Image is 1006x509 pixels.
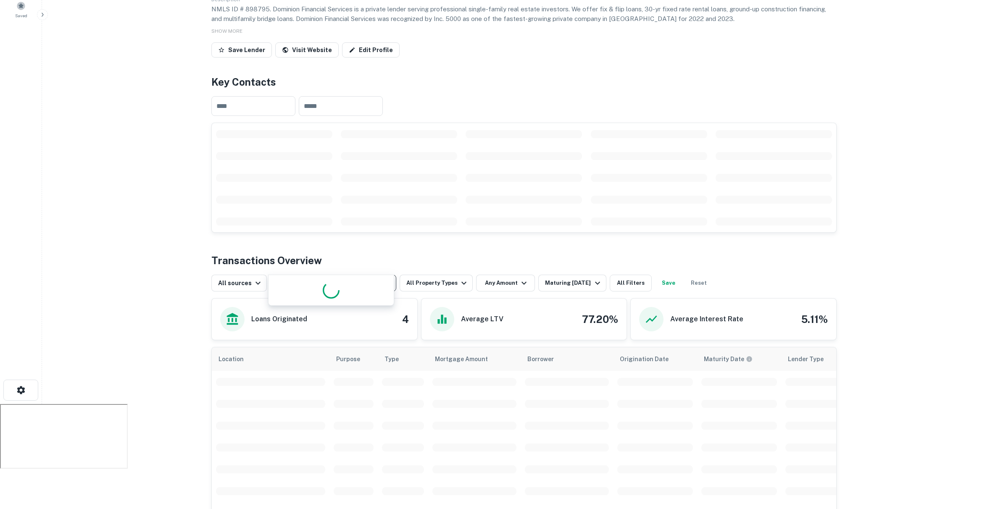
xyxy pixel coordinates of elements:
[384,354,410,364] span: Type
[613,347,697,371] th: Origination Date
[212,123,836,232] div: scrollable content
[251,314,307,324] h6: Loans Originated
[704,354,744,364] h6: Maturity Date
[620,354,679,364] span: Origination Date
[704,354,753,364] div: Maturity dates displayed may be estimated. Please contact the lender for the most accurate maturi...
[336,354,371,364] span: Purpose
[788,354,824,364] span: Lender Type
[964,442,1006,482] iframe: Chat Widget
[704,354,764,364] span: Maturity dates displayed may be estimated. Please contact the lender for the most accurate maturi...
[545,278,602,288] div: Maturing [DATE]
[435,354,499,364] span: Mortgage Amount
[211,4,837,24] p: NMLS ID # 898795. Dominion Financial Services is a private lender serving professional single-fam...
[521,347,613,371] th: Borrower
[476,275,535,291] button: Any Amount
[527,354,554,364] span: Borrower
[211,42,272,58] button: Save Lender
[342,42,400,58] a: Edit Profile
[15,12,27,19] span: Saved
[697,347,781,371] th: Maturity dates displayed may be estimated. Please contact the lender for the most accurate maturi...
[538,275,606,291] button: Maturing [DATE]
[801,312,828,327] h4: 5.11%
[400,275,473,291] button: All Property Types
[685,275,712,291] button: Reset
[461,314,503,324] h6: Average LTV
[211,74,837,89] h4: Key Contacts
[329,347,378,371] th: Purpose
[582,312,618,327] h4: 77.20%
[218,278,263,288] div: All sources
[655,275,682,291] button: Save your search to get updates of matches that match your search criteria.
[610,275,652,291] button: All Filters
[378,347,428,371] th: Type
[219,354,255,364] span: Location
[211,28,242,34] span: SHOW MORE
[212,347,329,371] th: Location
[211,253,322,268] h4: Transactions Overview
[781,347,857,371] th: Lender Type
[275,42,339,58] a: Visit Website
[402,312,409,327] h4: 4
[428,347,521,371] th: Mortgage Amount
[670,314,743,324] h6: Average Interest Rate
[211,275,267,291] button: All sources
